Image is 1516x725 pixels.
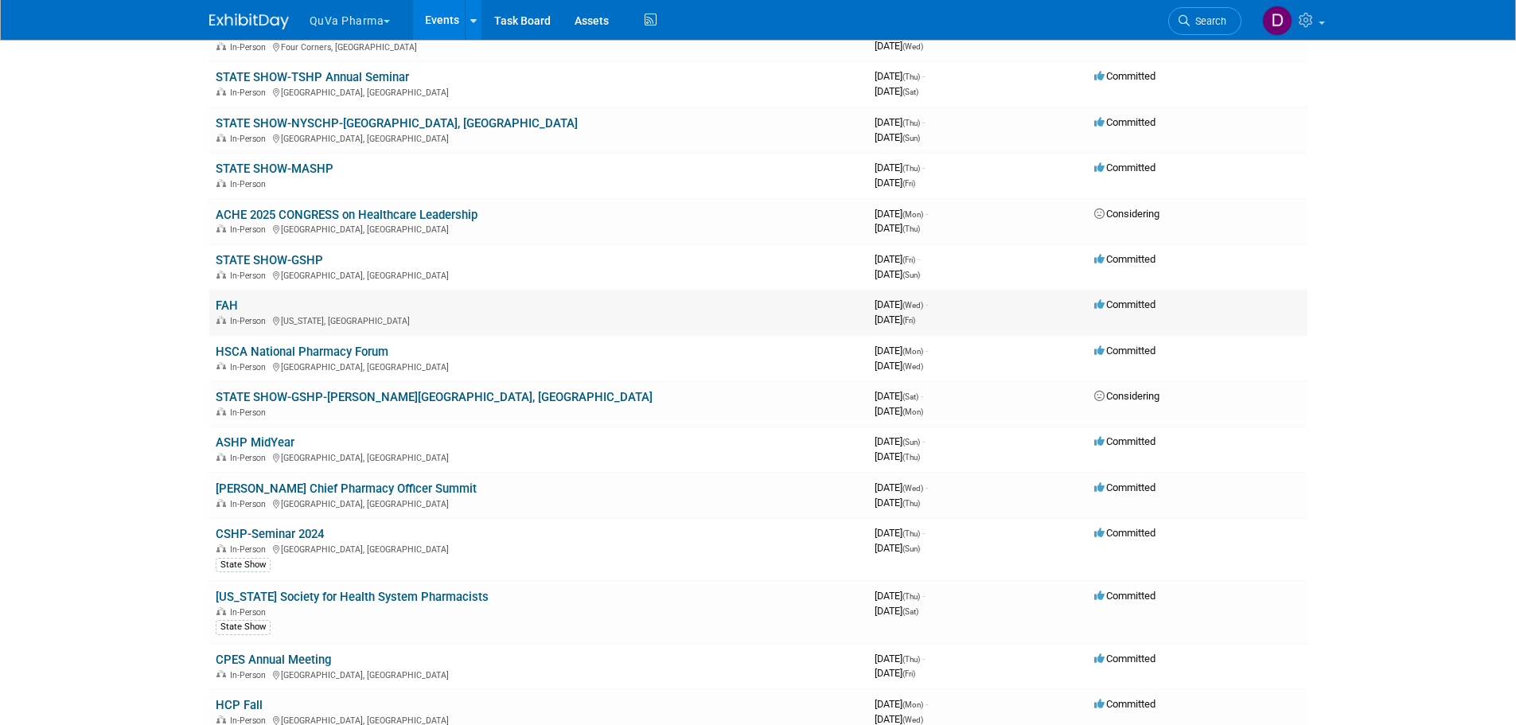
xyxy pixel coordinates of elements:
span: - [922,162,925,173]
span: (Fri) [902,255,915,264]
span: Committed [1094,481,1156,493]
div: [GEOGRAPHIC_DATA], [GEOGRAPHIC_DATA] [216,450,862,463]
span: - [922,590,925,602]
span: Committed [1094,653,1156,665]
span: - [922,116,925,128]
span: In-Person [230,88,271,98]
div: [GEOGRAPHIC_DATA], [GEOGRAPHIC_DATA] [216,668,862,680]
a: STATE SHOW-TSHP Annual Seminar [216,70,409,84]
span: Committed [1094,435,1156,447]
span: [DATE] [875,497,920,509]
span: (Thu) [902,655,920,664]
span: In-Person [230,271,271,281]
span: Committed [1094,590,1156,602]
img: In-Person Event [216,42,226,50]
span: In-Person [230,499,271,509]
span: (Sat) [902,88,918,96]
div: [GEOGRAPHIC_DATA], [GEOGRAPHIC_DATA] [216,222,862,235]
span: Search [1190,15,1226,27]
img: In-Person Event [216,362,226,370]
span: In-Person [230,407,271,418]
div: [GEOGRAPHIC_DATA], [GEOGRAPHIC_DATA] [216,497,862,509]
img: In-Person Event [216,407,226,415]
span: - [921,390,923,402]
span: [DATE] [875,85,918,97]
img: Danielle Mitchell [1262,6,1292,36]
a: CSHP-Seminar 2024 [216,527,324,541]
span: (Mon) [902,700,923,709]
span: In-Person [230,316,271,326]
span: In-Person [230,134,271,144]
div: [US_STATE], [GEOGRAPHIC_DATA] [216,314,862,326]
span: (Fri) [902,669,915,678]
div: State Show [216,620,271,634]
img: In-Person Event [216,271,226,279]
img: In-Person Event [216,88,226,95]
span: - [918,253,920,265]
img: In-Person Event [216,607,226,615]
span: - [926,298,928,310]
span: [DATE] [875,527,925,539]
img: In-Person Event [216,453,226,461]
span: - [926,481,928,493]
span: Committed [1094,698,1156,710]
span: (Mon) [902,347,923,356]
span: [DATE] [875,698,928,710]
img: In-Person Event [216,316,226,324]
span: - [926,345,928,357]
span: [DATE] [875,653,925,665]
a: STATE SHOW-GSHP-[PERSON_NAME][GEOGRAPHIC_DATA], [GEOGRAPHIC_DATA] [216,390,653,404]
span: [DATE] [875,268,920,280]
span: (Wed) [902,362,923,371]
a: FAH [216,298,238,313]
span: In-Person [230,670,271,680]
span: - [922,653,925,665]
div: State Show [216,558,271,572]
div: [GEOGRAPHIC_DATA], [GEOGRAPHIC_DATA] [216,85,862,98]
span: (Sun) [902,271,920,279]
a: HSCA National Pharmacy Forum [216,345,388,359]
img: In-Person Event [216,179,226,187]
img: In-Person Event [216,544,226,552]
span: (Sun) [902,438,920,446]
span: Committed [1094,527,1156,539]
div: [GEOGRAPHIC_DATA], [GEOGRAPHIC_DATA] [216,542,862,555]
a: STATE SHOW-NYSCHP-[GEOGRAPHIC_DATA], [GEOGRAPHIC_DATA] [216,116,578,131]
span: Considering [1094,390,1159,402]
span: (Wed) [902,42,923,51]
span: [DATE] [875,405,923,417]
span: [DATE] [875,70,925,82]
span: - [926,698,928,710]
span: [DATE] [875,345,928,357]
img: In-Person Event [216,134,226,142]
span: [DATE] [875,208,928,220]
a: Search [1168,7,1241,35]
span: [DATE] [875,298,928,310]
span: [DATE] [875,542,920,554]
span: [DATE] [875,177,915,189]
span: (Fri) [902,316,915,325]
div: Four Corners, [GEOGRAPHIC_DATA] [216,40,862,53]
span: (Thu) [902,224,920,233]
span: [DATE] [875,481,928,493]
span: (Sun) [902,544,920,553]
a: ACHE 2025 CONGRESS on Healthcare Leadership [216,208,477,222]
a: STATE SHOW-GSHP [216,253,323,267]
span: (Wed) [902,301,923,310]
span: [DATE] [875,360,923,372]
span: [DATE] [875,40,923,52]
span: Committed [1094,345,1156,357]
img: ExhibitDay [209,14,289,29]
span: [DATE] [875,713,923,725]
span: - [922,70,925,82]
div: [GEOGRAPHIC_DATA], [GEOGRAPHIC_DATA] [216,360,862,372]
span: [DATE] [875,314,915,325]
span: (Sat) [902,392,918,401]
img: In-Person Event [216,224,226,232]
span: [DATE] [875,590,925,602]
span: (Thu) [902,164,920,173]
a: ASHP MidYear [216,435,294,450]
span: Committed [1094,253,1156,265]
span: (Wed) [902,715,923,724]
span: In-Person [230,607,271,618]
